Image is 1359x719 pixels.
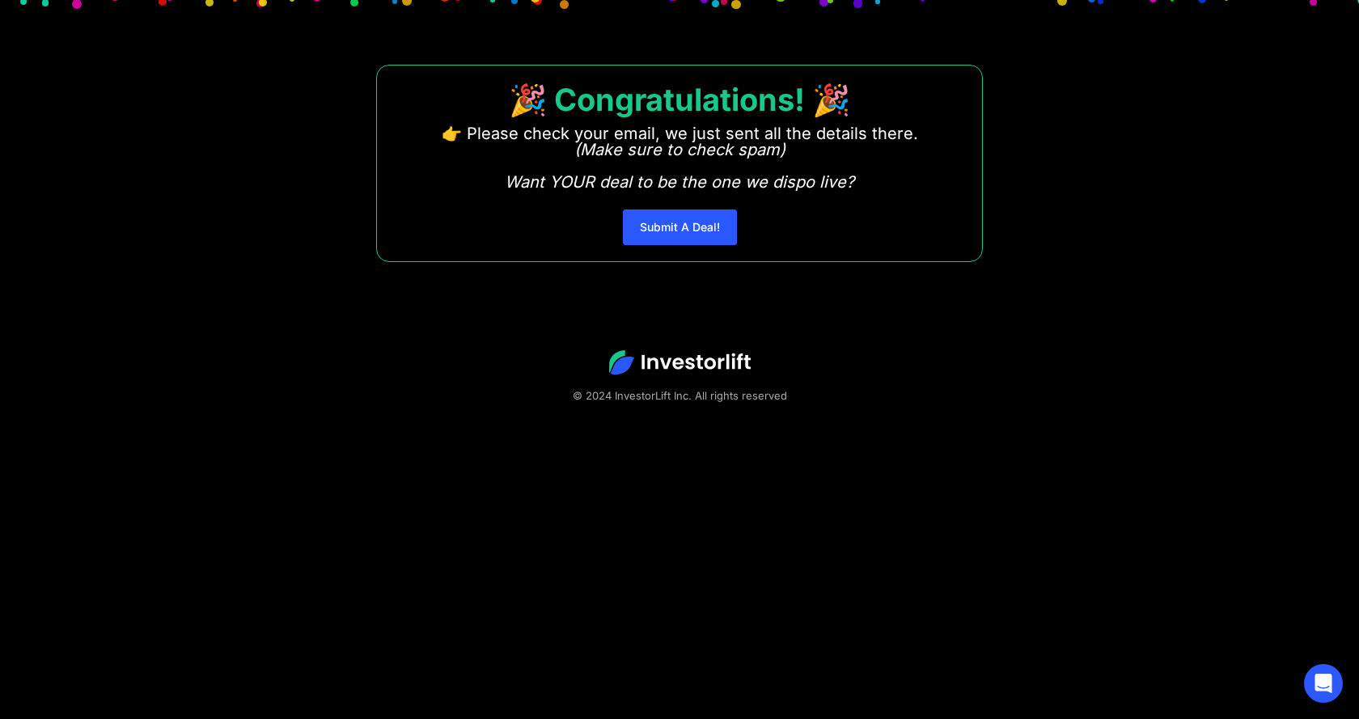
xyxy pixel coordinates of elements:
[623,209,737,245] a: Submit A Deal!
[57,387,1302,404] div: © 2024 InvestorLift Inc. All rights reserved
[509,81,850,118] strong: 🎉 Congratulations! 🎉
[505,140,854,192] em: (Make sure to check spam) Want YOUR deal to be the one we dispo live?
[1304,664,1343,703] div: Open Intercom Messenger
[442,125,918,190] p: 👉 Please check your email, we just sent all the details there. ‍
